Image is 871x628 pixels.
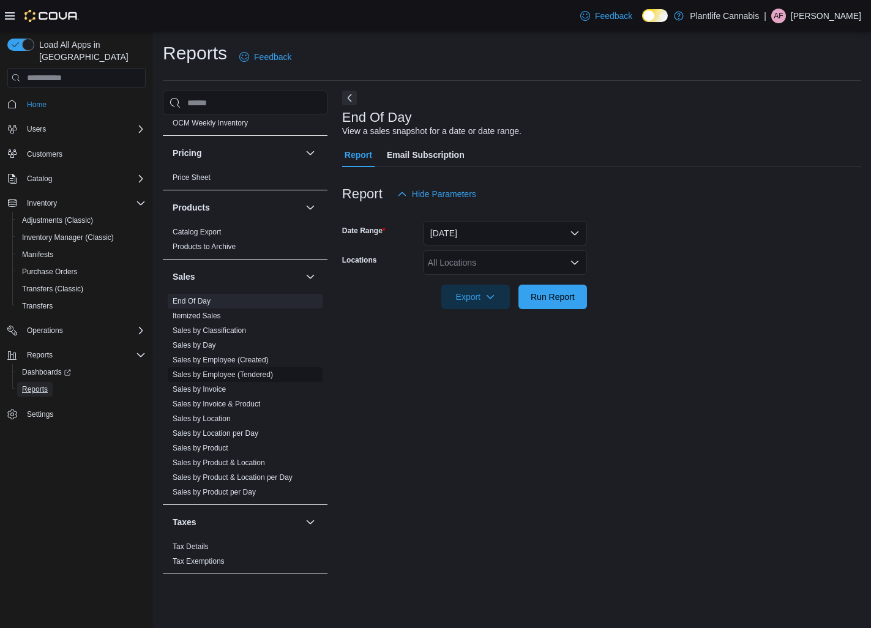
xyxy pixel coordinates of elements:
[173,312,221,320] a: Itemized Sales
[173,429,258,438] a: Sales by Location per Day
[173,443,228,453] span: Sales by Product
[342,91,357,105] button: Next
[342,187,383,201] h3: Report
[17,247,146,262] span: Manifests
[570,258,580,267] button: Open list of options
[423,221,587,245] button: [DATE]
[22,348,58,362] button: Reports
[12,297,151,315] button: Transfers
[595,10,632,22] span: Feedback
[412,188,476,200] span: Hide Parameters
[303,146,318,160] button: Pricing
[173,228,221,236] a: Catalog Export
[22,284,83,294] span: Transfers (Classic)
[27,350,53,360] span: Reports
[173,147,301,159] button: Pricing
[173,356,269,364] a: Sales by Employee (Created)
[392,182,481,206] button: Hide Parameters
[173,444,228,452] a: Sales by Product
[22,323,68,338] button: Operations
[387,143,465,167] span: Email Subscription
[173,355,269,365] span: Sales by Employee (Created)
[173,340,216,350] span: Sales by Day
[22,196,62,211] button: Inventory
[17,213,98,228] a: Adjustments (Classic)
[575,4,637,28] a: Feedback
[163,294,327,504] div: Sales
[2,145,151,163] button: Customers
[22,215,93,225] span: Adjustments (Classic)
[17,282,146,296] span: Transfers (Classic)
[2,322,151,339] button: Operations
[173,118,248,128] span: OCM Weekly Inventory
[12,212,151,229] button: Adjustments (Classic)
[173,271,195,283] h3: Sales
[173,428,258,438] span: Sales by Location per Day
[27,174,52,184] span: Catalog
[22,196,146,211] span: Inventory
[173,311,221,321] span: Itemized Sales
[2,170,151,187] button: Catalog
[173,414,231,423] a: Sales by Location
[22,171,57,186] button: Catalog
[12,229,151,246] button: Inventory Manager (Classic)
[27,124,46,134] span: Users
[12,280,151,297] button: Transfers (Classic)
[173,400,260,408] a: Sales by Invoice & Product
[17,365,76,379] a: Dashboards
[2,95,151,113] button: Home
[441,285,510,309] button: Export
[17,264,146,279] span: Purchase Orders
[173,384,226,394] span: Sales by Invoice
[173,488,256,496] a: Sales by Product per Day
[345,143,372,167] span: Report
[22,301,53,311] span: Transfers
[2,121,151,138] button: Users
[449,285,503,309] span: Export
[173,370,273,379] span: Sales by Employee (Tendered)
[163,225,327,259] div: Products
[173,458,265,467] a: Sales by Product & Location
[173,385,226,394] a: Sales by Invoice
[771,9,786,23] div: Alyson Flowers
[22,348,146,362] span: Reports
[173,473,293,482] span: Sales by Product & Location per Day
[531,291,575,303] span: Run Report
[173,542,209,551] a: Tax Details
[173,227,221,237] span: Catalog Export
[17,230,146,245] span: Inventory Manager (Classic)
[17,365,146,379] span: Dashboards
[17,382,146,397] span: Reports
[24,10,79,22] img: Cova
[342,125,521,138] div: View a sales snapshot for a date or date range.
[22,384,48,394] span: Reports
[173,516,301,528] button: Taxes
[303,269,318,284] button: Sales
[22,146,146,162] span: Customers
[173,173,211,182] a: Price Sheet
[303,200,318,215] button: Products
[27,198,57,208] span: Inventory
[17,213,146,228] span: Adjustments (Classic)
[173,242,236,252] span: Products to Archive
[173,557,225,566] a: Tax Exemptions
[642,9,668,22] input: Dark Mode
[342,110,412,125] h3: End Of Day
[173,242,236,251] a: Products to Archive
[22,367,71,377] span: Dashboards
[7,90,146,455] nav: Complex example
[22,122,51,136] button: Users
[22,250,53,260] span: Manifests
[173,271,301,283] button: Sales
[27,409,53,419] span: Settings
[642,22,643,23] span: Dark Mode
[303,515,318,529] button: Taxes
[163,116,327,135] div: OCM
[2,195,151,212] button: Inventory
[173,516,196,528] h3: Taxes
[17,382,53,397] a: Reports
[22,233,114,242] span: Inventory Manager (Classic)
[17,230,119,245] a: Inventory Manager (Classic)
